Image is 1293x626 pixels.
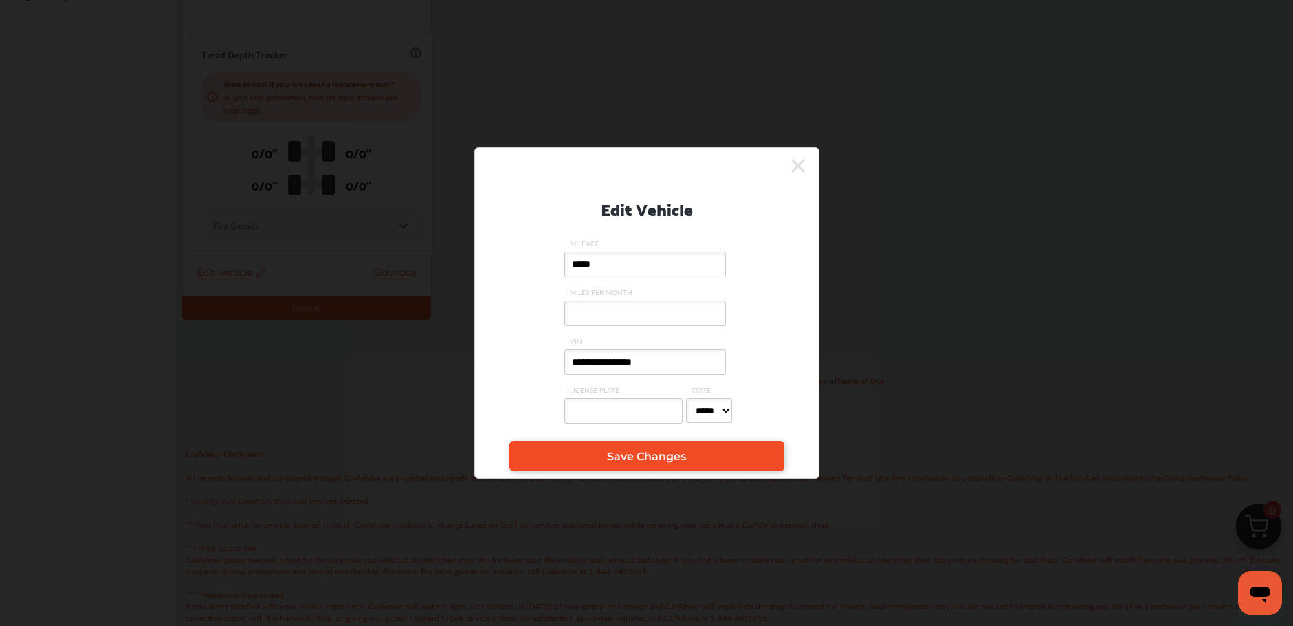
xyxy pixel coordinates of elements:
[564,239,729,248] span: MILEAGE
[564,288,729,297] span: MILES PER MONTH
[607,450,686,463] span: Save Changes
[686,385,736,395] span: STATE
[601,194,693,222] p: Edit Vehicle
[1238,571,1282,615] iframe: Button to launch messaging window
[564,301,726,326] input: MILES PER MONTH
[564,398,683,424] input: LICENSE PLATE
[564,385,686,395] span: LICENSE PLATE
[509,441,784,471] a: Save Changes
[564,349,726,375] input: VIN
[564,252,726,277] input: MILEAGE
[686,398,732,423] select: STATE
[564,336,729,346] span: VIN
